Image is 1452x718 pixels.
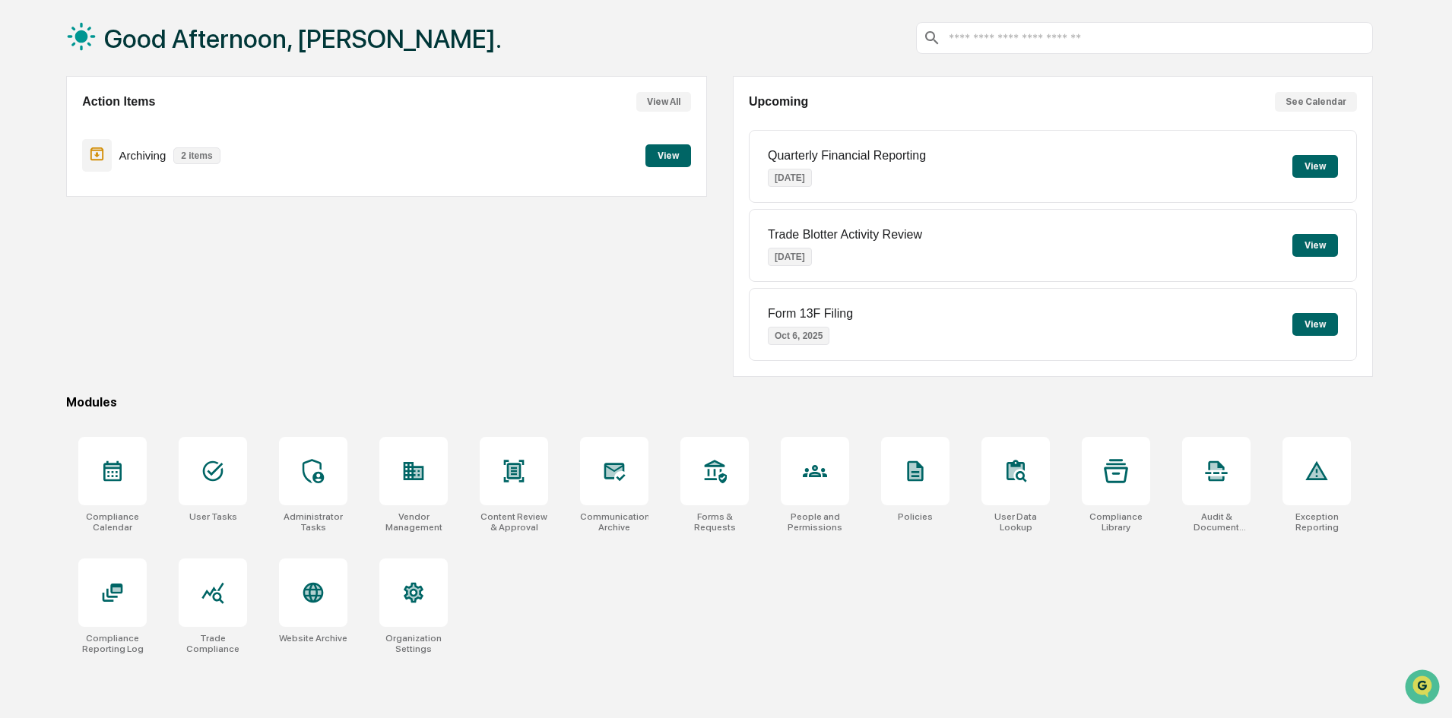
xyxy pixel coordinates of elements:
[125,191,189,207] span: Attestations
[52,116,249,131] div: Start new chat
[78,511,147,533] div: Compliance Calendar
[107,257,184,269] a: Powered byPylon
[179,633,247,654] div: Trade Compliance
[15,193,27,205] div: 🖐️
[1275,92,1357,112] button: See Calendar
[1292,155,1338,178] button: View
[645,144,691,167] button: View
[680,511,749,533] div: Forms & Requests
[30,191,98,207] span: Preclearance
[52,131,192,144] div: We're available if you need us!
[1292,313,1338,336] button: View
[258,121,277,139] button: Start new chat
[173,147,220,164] p: 2 items
[189,511,237,522] div: User Tasks
[480,511,548,533] div: Content Review & Approval
[379,633,448,654] div: Organization Settings
[1403,668,1444,709] iframe: Open customer support
[15,32,277,56] p: How can we help?
[379,511,448,533] div: Vendor Management
[1282,511,1351,533] div: Exception Reporting
[15,222,27,234] div: 🔎
[768,248,812,266] p: [DATE]
[749,95,808,109] h2: Upcoming
[78,633,147,654] div: Compliance Reporting Log
[580,511,648,533] div: Communications Archive
[768,307,853,321] p: Form 13F Filing
[30,220,96,236] span: Data Lookup
[15,116,43,144] img: 1746055101610-c473b297-6a78-478c-a979-82029cc54cd1
[151,258,184,269] span: Pylon
[279,633,347,644] div: Website Archive
[768,327,829,345] p: Oct 6, 2025
[1182,511,1251,533] div: Audit & Document Logs
[981,511,1050,533] div: User Data Lookup
[645,147,691,162] a: View
[898,511,933,522] div: Policies
[66,395,1373,410] div: Modules
[1292,234,1338,257] button: View
[1082,511,1150,533] div: Compliance Library
[636,92,691,112] button: View All
[768,228,922,242] p: Trade Blotter Activity Review
[104,185,195,213] a: 🗄️Attestations
[110,193,122,205] div: 🗄️
[279,511,347,533] div: Administrator Tasks
[119,149,166,162] p: Archiving
[9,214,102,242] a: 🔎Data Lookup
[768,149,926,163] p: Quarterly Financial Reporting
[768,169,812,187] p: [DATE]
[781,511,849,533] div: People and Permissions
[82,95,155,109] h2: Action Items
[9,185,104,213] a: 🖐️Preclearance
[104,24,502,54] h1: Good Afternoon, [PERSON_NAME].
